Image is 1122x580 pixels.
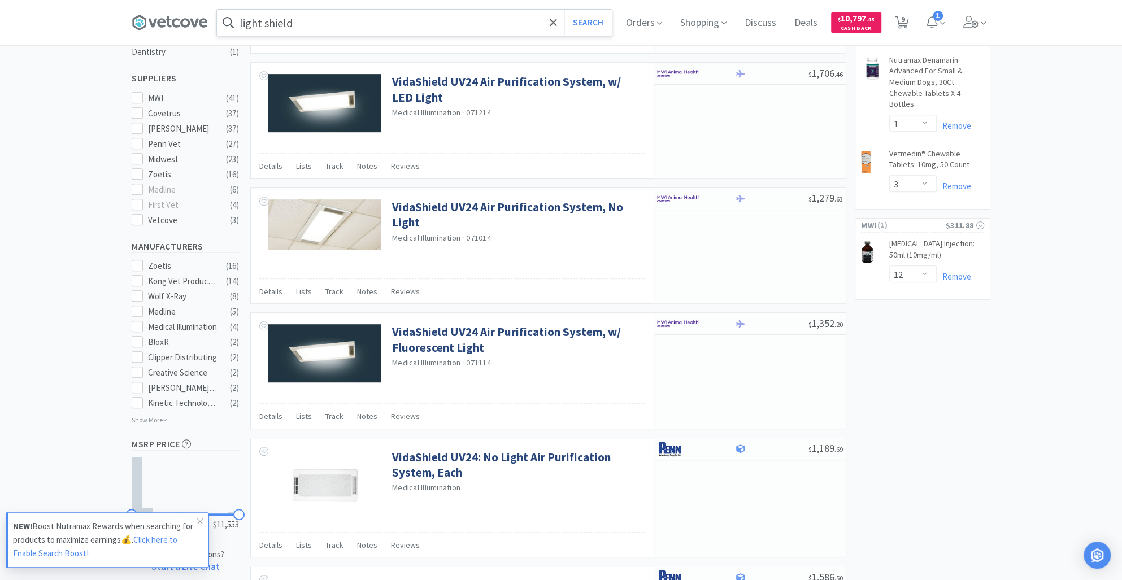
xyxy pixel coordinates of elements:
[740,18,781,28] a: Discuss
[357,540,377,550] span: Notes
[296,411,312,421] span: Lists
[357,161,377,171] span: Notes
[148,107,218,120] div: Covetrus
[466,357,491,368] span: 071114
[148,274,218,288] div: Kong Vet Products (KVP)
[226,259,239,273] div: ( 16 )
[148,91,218,105] div: MWI
[937,271,971,282] a: Remove
[861,57,884,80] img: 0f8a57e2f5554bc699ad4cfe2a410e55.png
[657,65,699,82] img: f6b2451649754179b5b4e0c70c3f7cb0_2.png
[392,199,642,230] a: VidaShield UV24 Air Purification System, No Light
[564,10,611,36] button: Search
[230,45,239,59] div: ( 1 )
[657,190,699,207] img: f6b2451649754179b5b4e0c70c3f7cb0_2.png
[391,411,420,421] span: Reviews
[148,381,218,395] div: [PERSON_NAME] Labs
[462,233,464,243] span: ·
[132,240,239,253] h5: Manufacturers
[226,122,239,136] div: ( 37 )
[226,274,239,288] div: ( 14 )
[296,161,312,171] span: Lists
[226,91,239,105] div: ( 41 )
[946,219,984,232] div: $311.88
[325,286,343,296] span: Track
[657,315,699,332] img: f6b2451649754179b5b4e0c70c3f7cb0_2.png
[148,213,218,227] div: Vetcove
[890,19,914,29] a: 9
[226,152,239,166] div: ( 23 )
[392,450,642,481] a: VidaShield UV24: No Light Air Purification System, Each
[230,351,239,364] div: ( 2 )
[230,198,239,212] div: ( 4 )
[148,366,218,380] div: Creative Science
[13,521,32,531] strong: NEW!
[392,482,460,492] a: Medical Illumination
[392,74,642,105] a: VidaShield UV24 Air Purification System, w/ LED Light
[288,450,361,523] img: d41098e824484f98ac9000326f8ecc42_641802.png
[462,357,464,368] span: ·
[808,195,812,203] span: $
[213,518,239,531] span: $11,553
[838,13,875,24] span: 10,797
[148,168,218,181] div: Zoetis
[392,357,460,368] a: Medical Illumination
[132,412,167,425] p: Show More
[466,107,491,117] span: 071214
[296,286,312,296] span: Lists
[230,183,239,197] div: ( 6 )
[834,320,843,329] span: . 20
[838,25,875,33] span: Cash Back
[357,286,377,296] span: Notes
[889,238,984,265] a: [MEDICAL_DATA] Injection: 50ml (10mg/ml)
[132,45,223,59] div: Dentistry
[259,540,282,550] span: Details
[268,324,381,382] img: 26eb38ad97724784b52a921bdcb1ffec_616737.jpeg
[148,335,218,349] div: BloxR
[861,219,876,232] span: MWI
[657,441,699,457] img: e1133ece90fa4a959c5ae41b0808c578_9.png
[148,137,218,151] div: Penn Vet
[6,512,209,568] a: NEW!Boost Nutramax Rewards when searching for products to maximize earnings💰.Click here to Enable...
[325,540,343,550] span: Track
[132,72,239,85] h5: Suppliers
[889,55,984,115] a: Nutramax Denamarin Advanced For Small & Medium Dogs, 30Ct Chewable Tablets X 4 Bottles
[861,151,871,173] img: a6702a53602a476bba3afdbc39bc2c40_300668.png
[391,540,420,550] span: Reviews
[148,351,218,364] div: Clipper Distributing
[391,161,420,171] span: Reviews
[226,137,239,151] div: ( 27 )
[296,540,312,550] span: Lists
[834,70,843,79] span: . 46
[357,411,377,421] span: Notes
[1084,542,1111,569] div: Open Intercom Messenger
[226,168,239,181] div: ( 16 )
[226,107,239,120] div: ( 37 )
[230,213,239,227] div: ( 3 )
[132,438,239,451] h5: MSRP Price
[392,233,460,243] a: Medical Illumination
[259,411,282,421] span: Details
[834,445,843,453] span: . 69
[148,152,218,166] div: Midwest
[889,149,984,175] a: Vetmedin® Chewable Tablets: 10mg, 50 Count
[466,233,491,243] span: 071014
[808,67,843,80] span: 1,706
[861,241,873,263] img: 7ea95fa555fd4db888379ccf757e39dd_6341.png
[831,7,881,38] a: $10,797.45Cash Back
[808,317,843,330] span: 1,352
[230,366,239,380] div: ( 2 )
[148,320,218,334] div: Medical Illumination
[148,305,218,319] div: Medline
[808,442,843,455] span: 1,189
[148,290,218,303] div: Wolf X-Ray
[268,74,381,132] img: 5ae5e2158c4f43a0ab30a3a93ee231dd_616856.jpeg
[392,324,642,355] a: VidaShield UV24 Air Purification System, w/ Fluorescent Light
[462,107,464,117] span: ·
[148,122,218,136] div: [PERSON_NAME]
[148,396,218,410] div: Kinetic Technologies
[230,335,239,349] div: ( 2 )
[230,396,239,410] div: ( 2 )
[148,259,218,273] div: Zoetis
[834,195,843,203] span: . 63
